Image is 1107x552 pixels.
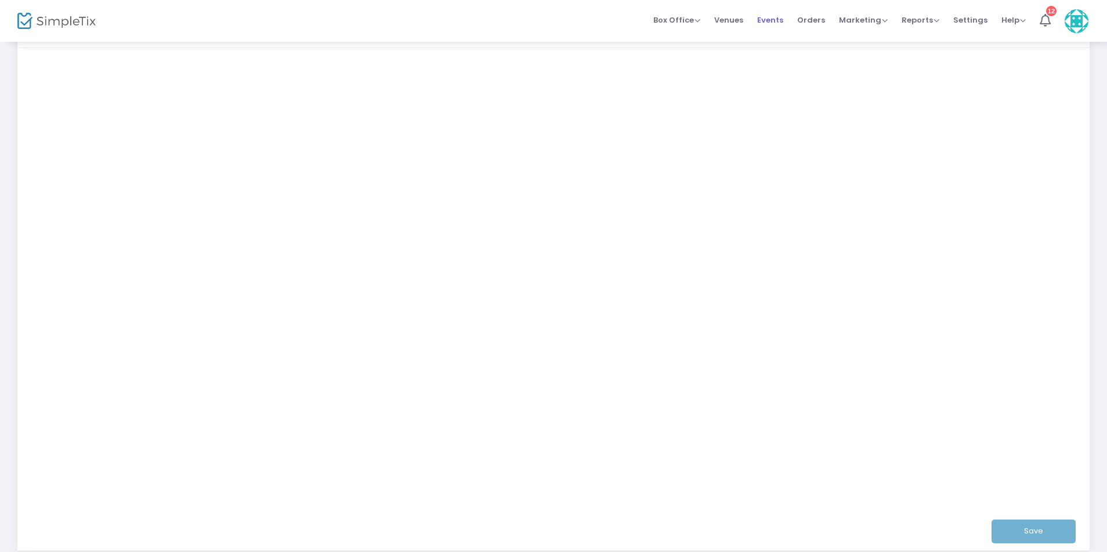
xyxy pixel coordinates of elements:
span: Help [1001,14,1026,26]
iframe: seating chart [17,48,1090,512]
span: Box Office [653,14,700,26]
span: Events [757,5,783,35]
span: Orders [797,5,825,35]
span: Settings [953,5,987,35]
span: Marketing [839,14,888,26]
span: Venues [714,5,743,35]
span: Reports [902,14,939,26]
div: 12 [1046,6,1057,16]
